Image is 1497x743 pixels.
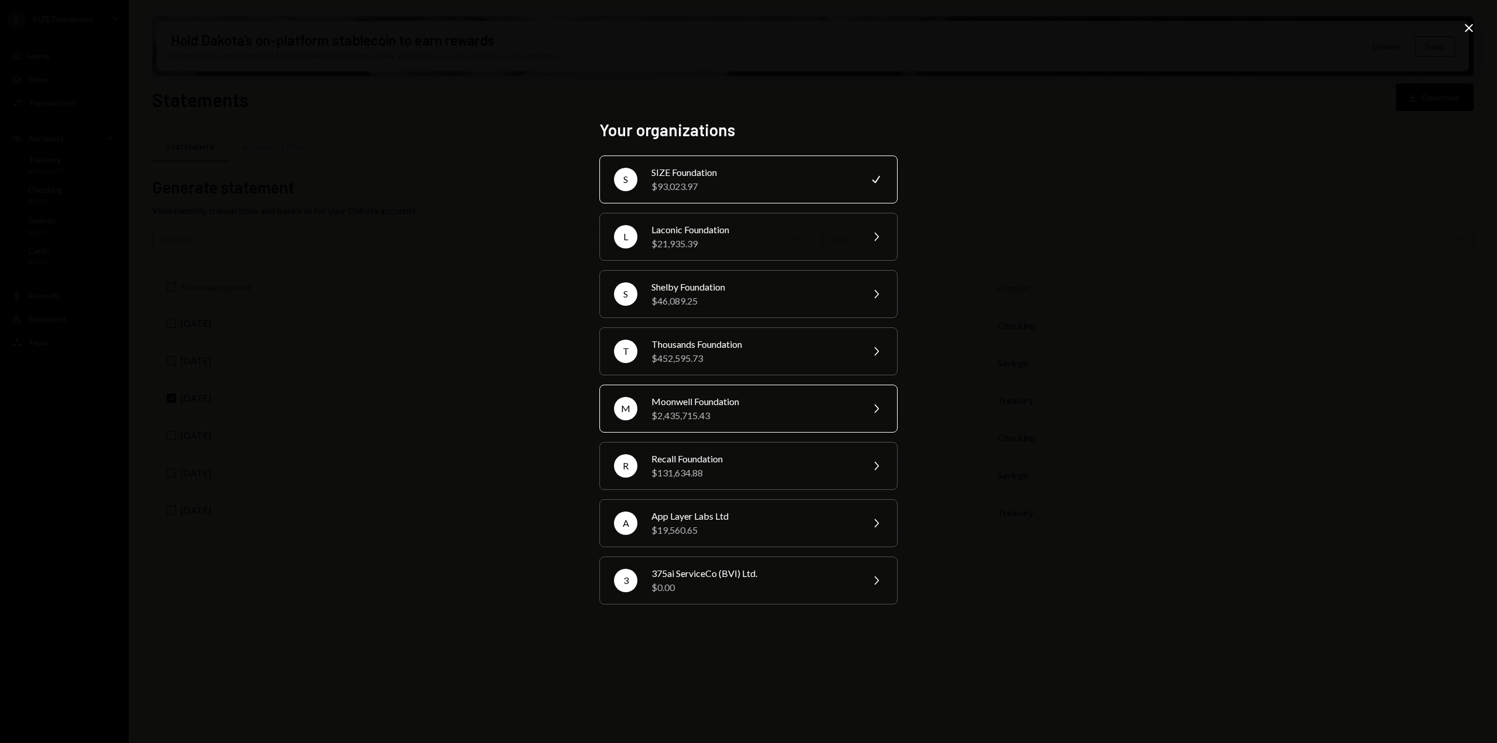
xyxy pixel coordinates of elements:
[614,454,637,478] div: R
[651,452,855,466] div: Recall Foundation
[599,270,898,318] button: SShelby Foundation$46,089.25
[651,351,855,365] div: $452,595.73
[599,442,898,490] button: RRecall Foundation$131,634.88
[651,509,855,523] div: App Layer Labs Ltd
[614,397,637,420] div: M
[599,557,898,604] button: 3375ai ServiceCo (BVI) Ltd.$0.00
[614,340,637,363] div: T
[651,337,855,351] div: Thousands Foundation
[599,499,898,547] button: AApp Layer Labs Ltd$19,560.65
[599,155,898,203] button: SSIZE Foundation$93,023.97
[614,282,637,306] div: S
[651,466,855,480] div: $131,634.88
[614,225,637,248] div: L
[599,385,898,433] button: MMoonwell Foundation$2,435,715.43
[599,327,898,375] button: TThousands Foundation$452,595.73
[651,165,855,179] div: SIZE Foundation
[651,223,855,237] div: Laconic Foundation
[651,395,855,409] div: Moonwell Foundation
[651,280,855,294] div: Shelby Foundation
[651,237,855,251] div: $21,935.39
[651,580,855,595] div: $0.00
[651,179,855,193] div: $93,023.97
[614,569,637,592] div: 3
[651,566,855,580] div: 375ai ServiceCo (BVI) Ltd.
[614,168,637,191] div: S
[651,294,855,308] div: $46,089.25
[614,512,637,535] div: A
[599,213,898,261] button: LLaconic Foundation$21,935.39
[651,523,855,537] div: $19,560.65
[651,409,855,423] div: $2,435,715.43
[599,119,898,141] h2: Your organizations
